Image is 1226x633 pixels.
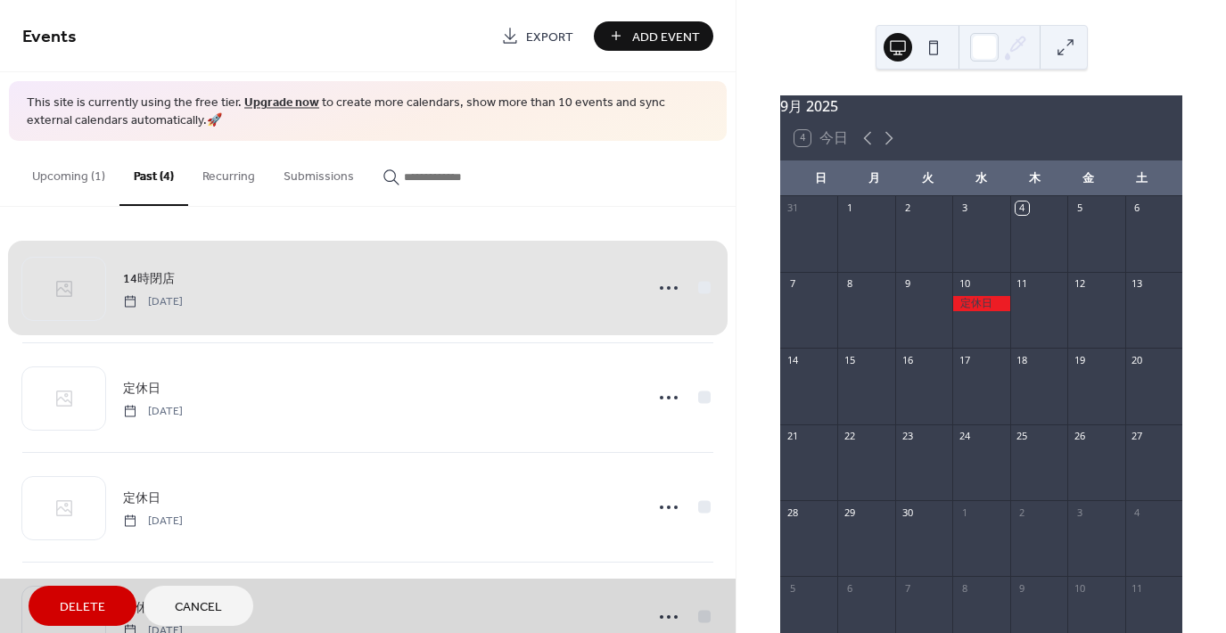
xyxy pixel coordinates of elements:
[1131,277,1144,291] div: 13
[29,586,136,626] button: Delete
[955,160,1008,196] div: 水
[27,95,709,129] span: This site is currently using the free tier. to create more calendars, show more than 10 events an...
[594,21,713,51] button: Add Event
[1131,430,1144,443] div: 27
[843,430,856,443] div: 22
[1073,430,1086,443] div: 26
[843,353,856,366] div: 15
[22,20,77,54] span: Events
[1061,160,1115,196] div: 金
[1016,430,1029,443] div: 25
[958,581,971,595] div: 8
[1131,581,1144,595] div: 11
[958,506,971,519] div: 1
[786,581,799,595] div: 5
[958,277,971,291] div: 10
[901,581,914,595] div: 7
[269,141,368,204] button: Submissions
[958,201,971,215] div: 3
[1016,353,1029,366] div: 18
[843,506,856,519] div: 29
[1073,353,1086,366] div: 19
[1073,581,1086,595] div: 10
[786,506,799,519] div: 28
[848,160,901,196] div: 月
[632,28,700,46] span: Add Event
[144,586,253,626] button: Cancel
[119,141,188,206] button: Past (4)
[1073,506,1086,519] div: 3
[18,141,119,204] button: Upcoming (1)
[1115,160,1168,196] div: 土
[526,28,573,46] span: Export
[1073,201,1086,215] div: 5
[188,141,269,204] button: Recurring
[60,598,105,617] span: Delete
[843,581,856,595] div: 6
[786,353,799,366] div: 14
[1131,201,1144,215] div: 6
[1016,277,1029,291] div: 11
[1131,353,1144,366] div: 20
[843,201,856,215] div: 1
[244,91,319,115] a: Upgrade now
[786,277,799,291] div: 7
[1016,201,1029,215] div: 4
[1016,506,1029,519] div: 2
[1073,277,1086,291] div: 12
[786,201,799,215] div: 31
[1008,160,1061,196] div: 木
[901,506,914,519] div: 30
[958,430,971,443] div: 24
[1131,506,1144,519] div: 4
[488,21,587,51] a: Export
[901,277,914,291] div: 9
[901,201,914,215] div: 2
[901,353,914,366] div: 16
[794,160,848,196] div: 日
[958,353,971,366] div: 17
[1016,581,1029,595] div: 9
[901,430,914,443] div: 23
[786,430,799,443] div: 21
[175,598,222,617] span: Cancel
[780,95,1182,117] div: 9月 2025
[901,160,955,196] div: 火
[843,277,856,291] div: 8
[952,296,1009,311] div: 定休日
